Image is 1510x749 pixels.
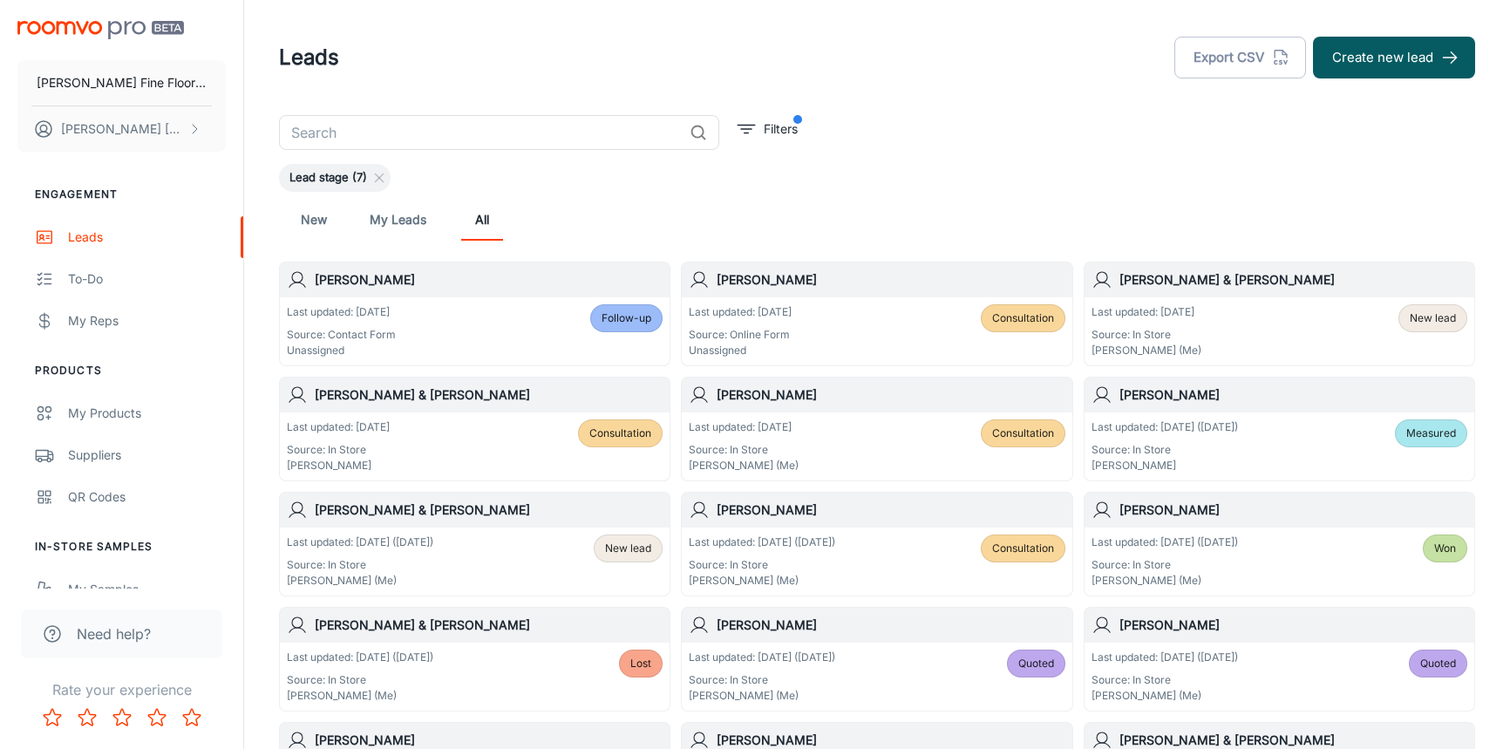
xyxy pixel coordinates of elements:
a: [PERSON_NAME] & [PERSON_NAME]Last updated: [DATE]Source: In Store[PERSON_NAME] (Me)New lead [1084,262,1475,366]
p: [PERSON_NAME] Fine Floors, Inc [37,73,207,92]
p: [PERSON_NAME] (Me) [689,458,799,473]
button: Create new lead [1313,37,1475,78]
button: Rate 3 star [105,700,139,735]
a: [PERSON_NAME]Last updated: [DATE]Source: Online FormUnassignedConsultation [681,262,1072,366]
div: Suppliers [68,446,226,465]
p: [PERSON_NAME] (Me) [689,573,835,589]
span: Consultation [992,541,1054,556]
div: My Products [68,404,226,423]
p: [PERSON_NAME] [287,458,390,473]
p: Last updated: [DATE] ([DATE]) [287,535,433,550]
p: [PERSON_NAME] [1092,458,1238,473]
p: [PERSON_NAME] (Me) [287,573,433,589]
p: Source: Contact Form [287,327,396,343]
h6: [PERSON_NAME] [717,616,1064,635]
span: Consultation [589,426,651,441]
span: Consultation [992,426,1054,441]
p: Source: In Store [1092,557,1238,573]
span: Quoted [1420,656,1456,671]
a: [PERSON_NAME] & [PERSON_NAME]Last updated: [DATE] ([DATE])Source: In Store[PERSON_NAME] (Me)Lost [279,607,670,712]
p: Source: In Store [287,672,433,688]
a: [PERSON_NAME]Last updated: [DATE] ([DATE])Source: In Store[PERSON_NAME] (Me)Quoted [1084,607,1475,712]
div: My Samples [68,580,226,599]
button: [PERSON_NAME] [PERSON_NAME] [17,106,226,152]
p: Source: In Store [689,672,835,688]
input: Search [279,115,683,150]
p: Last updated: [DATE] ([DATE]) [1092,419,1238,435]
h6: [PERSON_NAME] & [PERSON_NAME] [315,500,663,520]
div: Lead stage (7) [279,164,391,192]
a: [PERSON_NAME]Last updated: [DATE] ([DATE])Source: In Store[PERSON_NAME]Measured [1084,377,1475,481]
p: Source: In Store [689,557,835,573]
p: [PERSON_NAME] (Me) [1092,688,1238,704]
p: Last updated: [DATE] ([DATE]) [287,650,433,665]
button: Rate 2 star [70,700,105,735]
p: [PERSON_NAME] (Me) [1092,573,1238,589]
p: Last updated: [DATE] ([DATE]) [1092,650,1238,665]
p: Last updated: [DATE] ([DATE]) [1092,535,1238,550]
a: All [461,199,503,241]
span: Lead stage (7) [279,169,377,187]
h6: [PERSON_NAME] & [PERSON_NAME] [1119,270,1467,289]
div: To-do [68,269,226,289]
button: Export CSV [1174,37,1306,78]
p: Source: In Store [1092,442,1238,458]
div: Leads [68,228,226,247]
p: Source: In Store [287,442,390,458]
p: [PERSON_NAME] (Me) [689,688,835,704]
h6: [PERSON_NAME] [717,500,1064,520]
p: Last updated: [DATE] [689,304,792,320]
span: Won [1434,541,1456,556]
h6: [PERSON_NAME] [1119,500,1467,520]
a: [PERSON_NAME] & [PERSON_NAME]Last updated: [DATE] ([DATE])Source: In Store[PERSON_NAME] (Me)New lead [279,492,670,596]
h6: [PERSON_NAME] & [PERSON_NAME] [315,616,663,635]
p: Unassigned [287,343,396,358]
a: [PERSON_NAME]Last updated: [DATE] ([DATE])Source: In Store[PERSON_NAME] (Me)Consultation [681,492,1072,596]
img: Roomvo PRO Beta [17,21,184,39]
button: filter [733,115,802,143]
p: Filters [764,119,798,139]
span: Measured [1406,426,1456,441]
p: Source: Online Form [689,327,792,343]
h1: Leads [279,42,339,73]
button: [PERSON_NAME] Fine Floors, Inc [17,60,226,106]
h6: [PERSON_NAME] [717,270,1064,289]
span: Follow-up [602,310,651,326]
p: [PERSON_NAME] (Me) [287,688,433,704]
p: Last updated: [DATE] [1092,304,1201,320]
span: Consultation [992,310,1054,326]
button: Rate 4 star [139,700,174,735]
h6: [PERSON_NAME] [315,270,663,289]
h6: [PERSON_NAME] [1119,616,1467,635]
span: New lead [605,541,651,556]
div: QR Codes [68,487,226,507]
p: Rate your experience [14,679,229,700]
p: [PERSON_NAME] (Me) [1092,343,1201,358]
button: Rate 5 star [174,700,209,735]
a: [PERSON_NAME]Last updated: [DATE] ([DATE])Source: In Store[PERSON_NAME] (Me)Won [1084,492,1475,596]
p: Last updated: [DATE] [287,304,396,320]
span: Need help? [77,623,151,644]
a: [PERSON_NAME]Last updated: [DATE]Source: Contact FormUnassignedFollow-up [279,262,670,366]
span: New lead [1410,310,1456,326]
p: [PERSON_NAME] [PERSON_NAME] [61,119,184,139]
a: My Leads [370,199,426,241]
a: [PERSON_NAME]Last updated: [DATE] ([DATE])Source: In Store[PERSON_NAME] (Me)Quoted [681,607,1072,712]
a: [PERSON_NAME]Last updated: [DATE]Source: In Store[PERSON_NAME] (Me)Consultation [681,377,1072,481]
p: Unassigned [689,343,792,358]
p: Source: In Store [1092,672,1238,688]
a: New [293,199,335,241]
span: Lost [630,656,651,671]
span: Quoted [1018,656,1054,671]
p: Source: In Store [287,557,433,573]
h6: [PERSON_NAME] [717,385,1064,405]
h6: [PERSON_NAME] [1119,385,1467,405]
p: Last updated: [DATE] [689,419,799,435]
p: Last updated: [DATE] ([DATE]) [689,650,835,665]
p: Source: In Store [1092,327,1201,343]
p: Last updated: [DATE] [287,419,390,435]
button: Rate 1 star [35,700,70,735]
p: Source: In Store [689,442,799,458]
a: [PERSON_NAME] & [PERSON_NAME]Last updated: [DATE]Source: In Store[PERSON_NAME]Consultation [279,377,670,481]
p: Last updated: [DATE] ([DATE]) [689,535,835,550]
